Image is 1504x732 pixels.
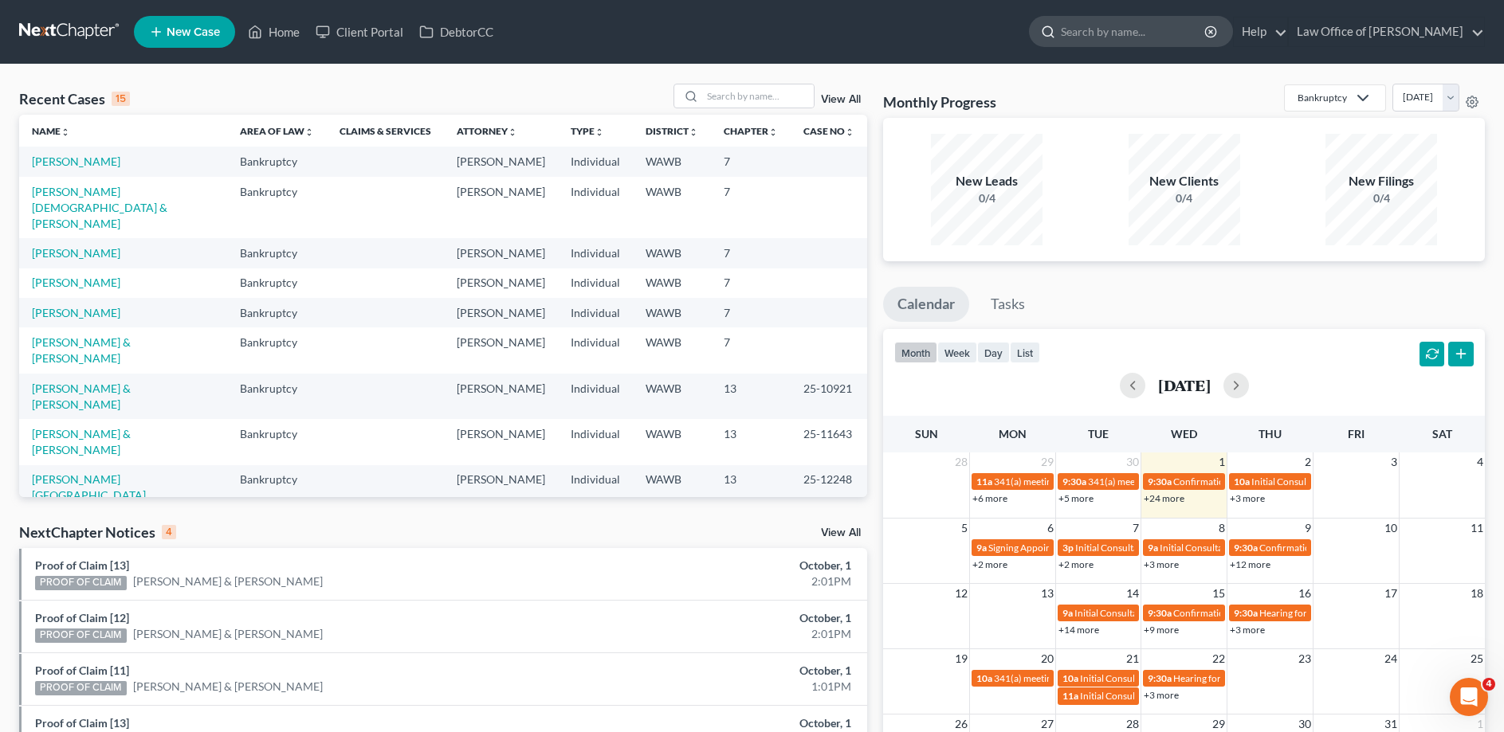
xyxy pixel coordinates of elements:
td: Bankruptcy [227,465,327,511]
span: 16 [1297,584,1313,603]
a: View All [821,94,861,105]
span: 25 [1469,649,1485,668]
a: +9 more [1144,624,1179,636]
a: Home [240,18,308,46]
span: 30 [1125,452,1141,472]
a: [PERSON_NAME][DEMOGRAPHIC_DATA] & [PERSON_NAME] [32,185,167,230]
td: Bankruptcy [227,268,327,298]
span: 24 [1383,649,1399,668]
td: [PERSON_NAME] [444,327,558,373]
a: Districtunfold_more [646,125,698,137]
td: WAWB [633,268,711,298]
td: 7 [711,147,791,176]
span: 1 [1217,452,1227,472]
td: [PERSON_NAME] [444,268,558,298]
span: 9:30a [1148,476,1172,487]
span: 11a [1062,690,1078,702]
td: 13 [711,374,791,419]
span: 10a [1062,672,1078,684]
span: 18 [1469,584,1485,603]
a: +3 more [1230,492,1265,504]
td: Bankruptcy [227,238,327,268]
button: week [937,342,977,363]
td: 25-10921 [791,374,867,419]
div: 15 [112,92,130,106]
a: Client Portal [308,18,411,46]
div: PROOF OF CLAIM [35,576,127,590]
td: [PERSON_NAME] [444,177,558,238]
span: Initial Consultation Appointment [1074,607,1211,619]
a: [PERSON_NAME] & [PERSON_NAME] [133,679,323,695]
span: 3p [1062,542,1074,554]
span: 23 [1297,649,1313,668]
a: +14 more [1058,624,1099,636]
span: 13 [1039,584,1055,603]
div: 0/4 [931,190,1043,206]
span: 9:30a [1148,607,1172,619]
div: October, 1 [590,715,851,731]
span: 9:30a [1062,476,1086,487]
a: [PERSON_NAME] & [PERSON_NAME] [133,626,323,642]
span: Thu [1259,427,1282,440]
a: +6 more [972,492,1007,504]
td: WAWB [633,327,711,373]
td: 13 [711,465,791,511]
td: 7 [711,327,791,373]
td: WAWB [633,374,711,419]
span: 4 [1482,678,1495,691]
td: Bankruptcy [227,374,327,419]
td: Bankruptcy [227,177,327,238]
a: +2 more [1058,558,1094,570]
td: WAWB [633,238,711,268]
span: 28 [953,452,969,472]
button: month [894,342,937,363]
a: +12 more [1230,558,1270,570]
div: PROOF OF CLAIM [35,628,127,643]
span: 10a [976,672,992,684]
td: 7 [711,268,791,298]
span: Signing Appointment [988,542,1076,554]
td: Individual [558,327,633,373]
span: Wed [1171,427,1197,440]
td: 7 [711,177,791,238]
span: 341(a) meeting for [PERSON_NAME] [994,476,1148,487]
td: Bankruptcy [227,298,327,327]
span: 17 [1383,584,1399,603]
a: Case Nounfold_more [803,125,854,137]
td: Individual [558,147,633,176]
div: October, 1 [590,663,851,679]
a: [PERSON_NAME] & [PERSON_NAME] [32,335,131,365]
a: View All [821,527,861,538]
span: Initial Consultation Appointment [1080,690,1217,702]
a: +2 more [972,558,1007,570]
div: 4 [162,525,176,539]
span: 14 [1125,584,1141,603]
span: 9:30a [1148,672,1172,684]
a: DebtorCC [411,18,501,46]
button: day [977,342,1010,363]
td: [PERSON_NAME] [444,465,558,511]
div: New Leads [931,172,1043,190]
div: 0/4 [1129,190,1240,206]
a: Proof of Claim [11] [35,663,129,677]
h2: [DATE] [1158,377,1211,393]
span: Initial Consultation Appointment [1160,542,1297,554]
span: 22 [1211,649,1227,668]
span: 9a [1062,607,1073,619]
td: WAWB [633,147,711,176]
span: Confirmation hearing for [PERSON_NAME] & [PERSON_NAME] [1173,607,1439,619]
a: Tasks [976,287,1039,322]
a: [PERSON_NAME] & [PERSON_NAME] [32,427,131,456]
span: Mon [999,427,1027,440]
i: unfold_more [304,127,314,137]
span: 21 [1125,649,1141,668]
a: Chapterunfold_more [724,125,778,137]
span: 12 [953,584,969,603]
span: 9 [1303,519,1313,538]
span: 10 [1383,519,1399,538]
td: 7 [711,238,791,268]
a: [PERSON_NAME] [32,276,120,289]
a: +3 more [1230,624,1265,636]
span: 2 [1303,452,1313,472]
span: 5 [960,519,969,538]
